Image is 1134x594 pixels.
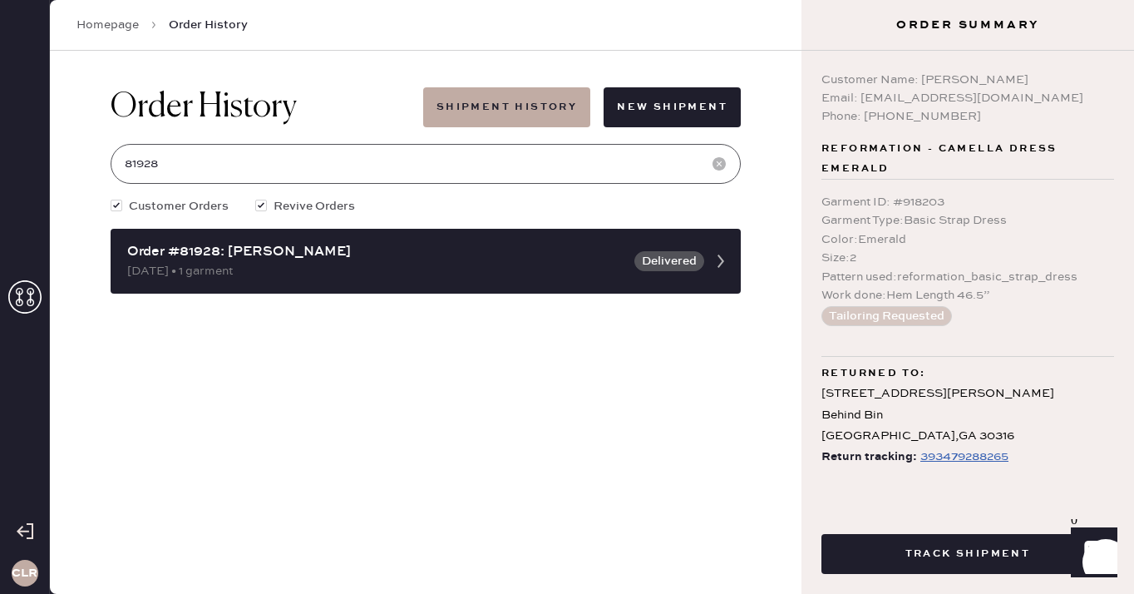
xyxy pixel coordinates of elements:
[53,496,1077,516] div: Shipment #107993
[53,281,136,303] th: ID
[53,516,1077,536] div: Reformation Customer Love
[12,567,37,579] h3: CLR
[821,249,1114,267] div: Size : 2
[801,17,1134,33] h3: Order Summary
[821,107,1114,126] div: Phone: [PHONE_NUMBER]
[423,87,590,127] button: Shipment History
[136,281,1026,303] th: Description
[53,176,1077,196] div: Customer information
[821,534,1114,574] button: Track Shipment
[821,447,917,468] span: Return tracking:
[821,193,1114,211] div: Garment ID : # 918203
[1055,519,1127,591] iframe: Front Chat
[634,251,704,271] button: Delivered
[136,303,1026,324] td: Basic Strap Dress - Reformation - Petites [PERSON_NAME] Dress Cherry - Size: 8P
[53,196,1077,256] div: # 89258 [PERSON_NAME] [PERSON_NAME] [PERSON_NAME][EMAIL_ADDRESS][PERSON_NAME][DOMAIN_NAME]
[821,268,1114,286] div: Pattern used : reformation_basic_strap_dress
[127,242,624,262] div: Order #81928: [PERSON_NAME]
[1026,303,1077,324] td: 1
[53,111,1077,131] div: Packing slip
[127,262,624,280] div: [DATE] • 1 garment
[53,131,1077,151] div: Order # 83055
[540,384,590,434] img: logo
[821,286,1114,304] div: Work done : Hem Length 46.5”
[169,17,248,33] span: Order History
[53,561,1077,581] div: Orders In Shipment :
[111,87,297,127] h1: Order History
[274,197,355,215] span: Revive Orders
[821,384,1114,447] div: [STREET_ADDRESS][PERSON_NAME] Behind Bin [GEOGRAPHIC_DATA] , GA 30316
[821,364,926,384] span: Returned to:
[53,476,1077,496] div: Shipment Summary
[821,211,1114,230] div: Garment Type : Basic Strap Dress
[53,303,136,324] td: 979913
[111,144,741,184] input: Search by order number, customer name, email or phone number
[821,71,1114,89] div: Customer Name: [PERSON_NAME]
[821,139,1114,179] span: Reformation - Camella Dress Emerald
[604,87,741,127] button: New Shipment
[1026,281,1077,303] th: QTY
[504,329,627,342] img: Logo
[76,17,139,33] a: Homepage
[821,230,1114,249] div: Color : Emerald
[821,89,1114,107] div: Email: [EMAIL_ADDRESS][DOMAIN_NAME]
[821,545,1114,561] a: Track Shipment
[920,447,1008,467] div: https://www.fedex.com/apps/fedextrack/?tracknumbers=393479288265&cntry_code=US
[917,447,1008,468] a: 393479288265
[540,20,590,70] img: logo
[821,306,952,326] button: Tailoring Requested
[129,197,229,215] span: Customer Orders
